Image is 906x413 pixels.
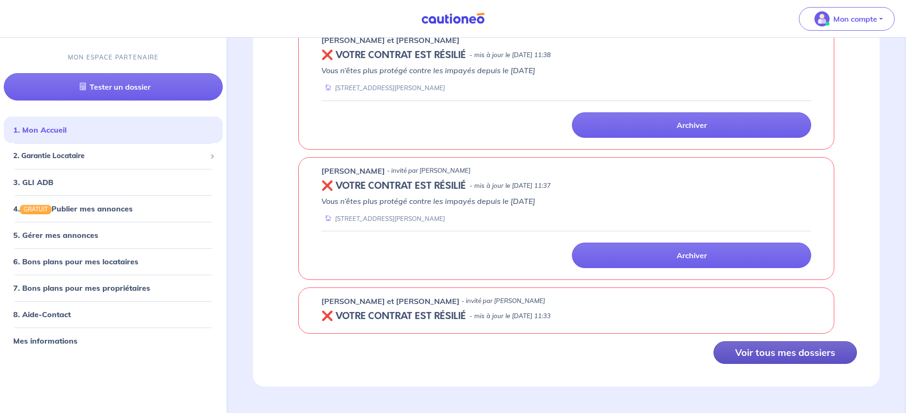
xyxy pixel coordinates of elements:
[418,13,488,25] img: Cautioneo
[13,177,53,186] a: 3. GLI ADB
[13,283,150,292] a: 7. Bons plans pour mes propriétaires
[321,180,811,192] div: state: REVOKED, Context: ,
[13,151,206,161] span: 2. Garantie Locataire
[321,311,466,322] h5: ❌ VOTRE CONTRAT EST RÉSILIÉ
[677,251,707,260] p: Archiver
[13,309,71,319] a: 8. Aide-Contact
[4,73,223,101] a: Tester un dossier
[321,65,811,76] p: Vous n’êtes plus protégé contre les impayés depuis le [DATE]
[321,50,811,61] div: state: REVOKED, Context: ,
[814,11,830,26] img: illu_account_valid_menu.svg
[470,181,551,191] p: - mis à jour le [DATE] 11:37
[833,13,877,25] p: Mon compte
[321,50,466,61] h5: ❌ VOTRE CONTRAT EST RÉSILIÉ
[4,252,223,270] div: 6. Bons plans pour mes locataires
[713,341,857,364] button: Voir tous mes dossiers
[387,166,470,176] p: - invité par [PERSON_NAME]
[321,214,445,223] div: [STREET_ADDRESS][PERSON_NAME]
[321,295,460,307] p: [PERSON_NAME] et [PERSON_NAME]
[4,120,223,139] div: 1. Mon Accueil
[4,225,223,244] div: 5. Gérer mes annonces
[321,84,445,93] div: [STREET_ADDRESS][PERSON_NAME]
[470,51,551,60] p: - mis à jour le [DATE] 11:38
[13,203,133,213] a: 4.GRATUITPublier mes annonces
[4,304,223,323] div: 8. Aide-Contact
[677,120,707,130] p: Archiver
[321,165,385,177] p: [PERSON_NAME]
[321,311,811,322] div: state: REVOKED, Context: NOT-LESSOR,
[799,7,895,31] button: illu_account_valid_menu.svgMon compte
[572,112,811,138] a: Archiver
[470,312,551,321] p: - mis à jour le [DATE] 11:33
[13,336,77,345] a: Mes informations
[572,243,811,268] a: Archiver
[68,53,159,62] p: MON ESPACE PARTENAIRE
[321,34,460,46] p: [PERSON_NAME] et [PERSON_NAME]
[321,180,466,192] h5: ❌ VOTRE CONTRAT EST RÉSILIÉ
[4,278,223,297] div: 7. Bons plans pour mes propriétaires
[461,296,545,306] p: - invité par [PERSON_NAME]
[321,195,811,207] p: Vous n’êtes plus protégé contre les impayés depuis le [DATE]
[4,331,223,350] div: Mes informations
[13,256,138,266] a: 6. Bons plans pour mes locataires
[13,125,67,135] a: 1. Mon Accueil
[13,230,98,239] a: 5. Gérer mes annonces
[4,172,223,191] div: 3. GLI ADB
[4,147,223,165] div: 2. Garantie Locataire
[4,199,223,218] div: 4.GRATUITPublier mes annonces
